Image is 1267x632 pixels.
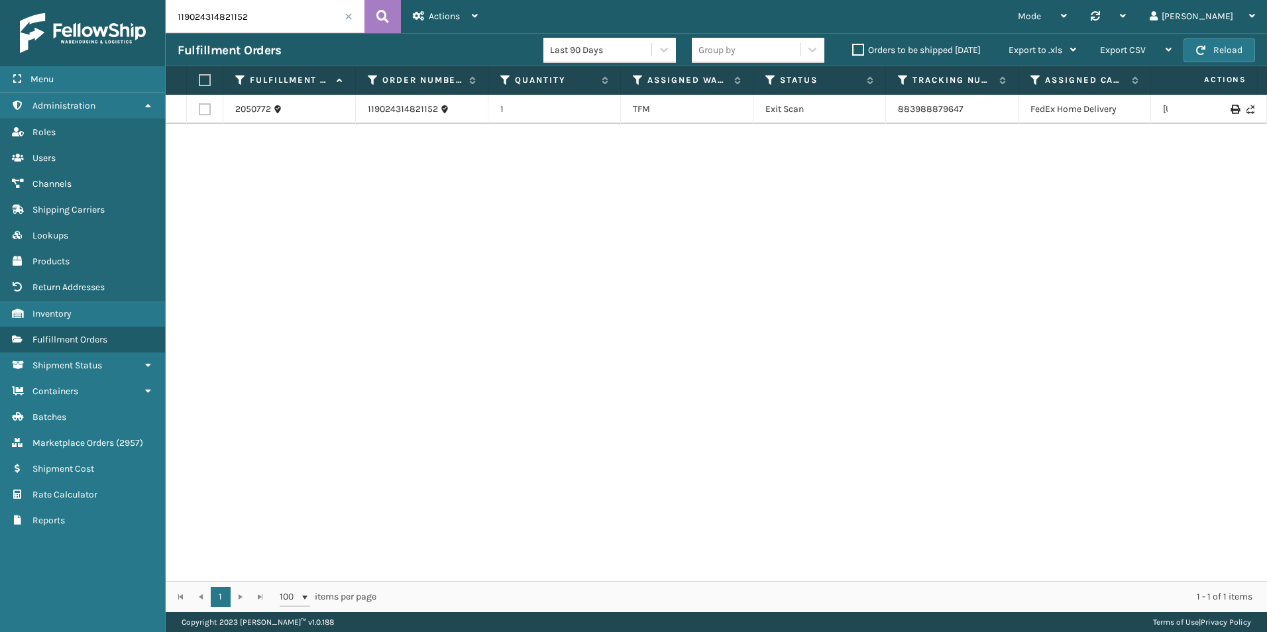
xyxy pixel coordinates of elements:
[395,590,1252,604] div: 1 - 1 of 1 items
[1153,617,1199,627] a: Terms of Use
[178,42,281,58] h3: Fulfillment Orders
[1246,105,1254,114] i: Never Shipped
[912,74,993,86] label: Tracking Number
[32,152,56,164] span: Users
[852,44,981,56] label: Orders to be shipped [DATE]
[647,74,728,86] label: Assigned Warehouse
[621,95,753,124] td: TFM
[1231,105,1239,114] i: Print Label
[116,437,143,448] span: ( 2957 )
[1100,44,1146,56] span: Export CSV
[368,103,438,116] a: 119024314821152
[32,489,97,500] span: Rate Calculator
[1019,95,1151,124] td: FedEx Home Delivery
[550,43,653,57] div: Last 90 Days
[753,95,886,124] td: Exit Scan
[250,74,330,86] label: Fulfillment Order Id
[32,334,107,345] span: Fulfillment Orders
[32,178,72,189] span: Channels
[235,103,271,116] a: 2050772
[780,74,860,86] label: Status
[429,11,460,22] span: Actions
[1018,11,1041,22] span: Mode
[488,95,621,124] td: 1
[32,386,78,397] span: Containers
[1045,74,1125,86] label: Assigned Carrier Service
[1184,38,1255,62] button: Reload
[32,100,95,111] span: Administration
[32,127,56,138] span: Roles
[1153,612,1251,632] div: |
[32,308,72,319] span: Inventory
[280,590,300,604] span: 100
[182,612,334,632] p: Copyright 2023 [PERSON_NAME]™ v 1.0.188
[32,437,114,448] span: Marketplace Orders
[898,103,964,115] a: 883988879647
[32,515,65,526] span: Reports
[1201,617,1251,627] a: Privacy Policy
[30,74,54,85] span: Menu
[211,587,231,607] a: 1
[698,43,736,57] div: Group by
[32,360,102,371] span: Shipment Status
[32,230,68,241] span: Lookups
[20,13,146,53] img: logo
[1162,69,1254,91] span: Actions
[280,587,376,607] span: items per page
[382,74,463,86] label: Order Number
[1009,44,1062,56] span: Export to .xls
[32,463,94,474] span: Shipment Cost
[32,256,70,267] span: Products
[32,204,105,215] span: Shipping Carriers
[32,282,105,293] span: Return Addresses
[32,411,66,423] span: Batches
[515,74,595,86] label: Quantity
